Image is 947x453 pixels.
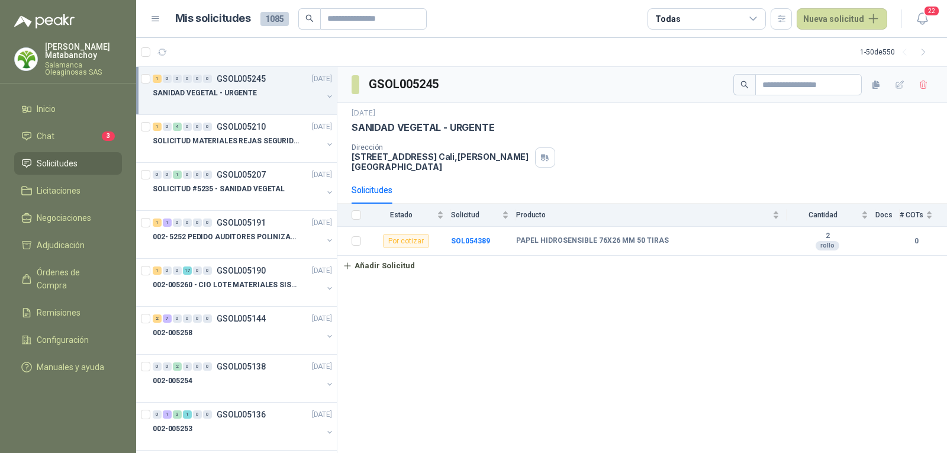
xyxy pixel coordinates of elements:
[787,211,859,219] span: Cantidad
[37,102,56,115] span: Inicio
[451,204,516,227] th: Solicitud
[37,239,85,252] span: Adjudicación
[352,184,392,197] div: Solicitudes
[203,410,212,419] div: 0
[15,48,37,70] img: Company Logo
[37,157,78,170] span: Solicitudes
[153,136,300,147] p: SOLICITUD MATERIALES REJAS SEGURIDAD - OFICINA
[312,313,332,325] p: [DATE]
[369,75,440,94] h3: GSOL005245
[183,362,192,371] div: 0
[102,131,115,141] span: 3
[37,130,54,143] span: Chat
[153,88,257,99] p: SANIDAD VEGETAL - URGENTE
[37,361,104,374] span: Manuales y ayuda
[911,8,933,30] button: 22
[655,12,680,25] div: Todas
[153,72,334,110] a: 1 0 0 0 0 0 GSOL005245[DATE] SANIDAD VEGETAL - URGENTE
[163,362,172,371] div: 0
[193,266,202,275] div: 0
[193,314,202,323] div: 0
[153,327,192,339] p: 002-005258
[37,184,80,197] span: Licitaciones
[163,219,172,227] div: 1
[217,410,266,419] p: GSOL005136
[312,169,332,181] p: [DATE]
[14,98,122,120] a: Inicio
[203,75,212,83] div: 0
[173,219,182,227] div: 0
[153,216,334,253] a: 1 1 0 0 0 0 GSOL005191[DATE] 002- 5252 PEDIDO AUDITORES POLINIZACIÓN
[203,314,212,323] div: 0
[14,356,122,378] a: Manuales y ayuda
[217,362,266,371] p: GSOL005138
[153,264,334,301] a: 1 0 0 17 0 0 GSOL005190[DATE] 002-005260 - CIO LOTE MATERIALES SISTEMA HIDRAULIC
[312,73,332,85] p: [DATE]
[14,329,122,351] a: Configuración
[217,171,266,179] p: GSOL005207
[153,75,162,83] div: 1
[923,5,940,17] span: 22
[900,211,923,219] span: # COTs
[787,204,875,227] th: Cantidad
[14,261,122,297] a: Órdenes de Compra
[163,410,172,419] div: 1
[153,123,162,131] div: 1
[183,75,192,83] div: 0
[352,152,530,172] p: [STREET_ADDRESS] Cali , [PERSON_NAME][GEOGRAPHIC_DATA]
[14,207,122,229] a: Negociaciones
[14,152,122,175] a: Solicitudes
[183,171,192,179] div: 0
[312,217,332,229] p: [DATE]
[875,204,900,227] th: Docs
[217,314,266,323] p: GSOL005144
[183,410,192,419] div: 1
[368,204,451,227] th: Estado
[163,171,172,179] div: 0
[352,143,530,152] p: Dirección
[217,123,266,131] p: GSOL005210
[45,43,122,59] p: [PERSON_NAME] Matabanchoy
[312,361,332,372] p: [DATE]
[451,237,490,245] a: SOL054389
[153,314,162,323] div: 2
[173,266,182,275] div: 0
[787,232,868,241] b: 2
[368,211,434,219] span: Estado
[516,236,669,246] b: PAPEL HIDROSENSIBLE 76X26 MM 50 TIRAS
[516,204,787,227] th: Producto
[153,232,300,243] p: 002- 5252 PEDIDO AUDITORES POLINIZACIÓN
[797,8,887,30] button: Nueva solicitud
[337,256,420,276] button: Añadir Solicitud
[193,362,202,371] div: 0
[45,62,122,76] p: Salamanca Oleaginosas SAS
[175,10,251,27] h1: Mis solicitudes
[153,219,162,227] div: 1
[900,236,933,247] b: 0
[193,219,202,227] div: 0
[153,423,192,435] p: 002-005253
[14,14,75,28] img: Logo peakr
[203,266,212,275] div: 0
[217,266,266,275] p: GSOL005190
[14,125,122,147] a: Chat3
[14,234,122,256] a: Adjudicación
[203,362,212,371] div: 0
[352,108,375,119] p: [DATE]
[37,266,111,292] span: Órdenes de Compra
[451,211,500,219] span: Solicitud
[153,168,334,205] a: 0 0 1 0 0 0 GSOL005207[DATE] SOLICITUD #5235 - SANIDAD VEGETAL
[203,123,212,131] div: 0
[900,204,947,227] th: # COTs
[193,410,202,419] div: 0
[352,121,495,134] p: SANIDAD VEGETAL - URGENTE
[163,266,172,275] div: 0
[816,241,839,250] div: rollo
[153,184,285,195] p: SOLICITUD #5235 - SANIDAD VEGETAL
[173,410,182,419] div: 3
[163,314,172,323] div: 7
[183,266,192,275] div: 17
[217,75,266,83] p: GSOL005245
[173,75,182,83] div: 0
[153,362,162,371] div: 0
